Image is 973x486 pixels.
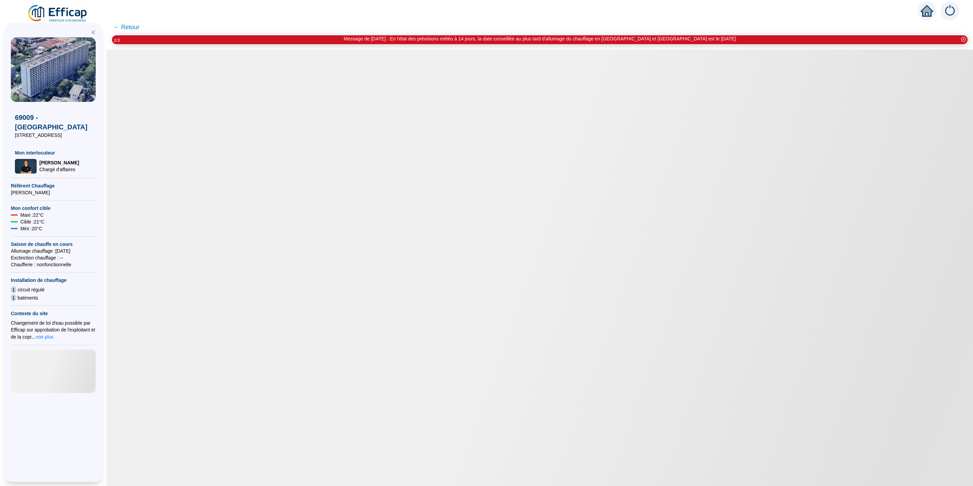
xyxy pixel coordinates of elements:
span: circuit régulé [18,286,44,293]
span: [PERSON_NAME] [39,159,79,166]
div: Changement de loi d'eau possible par Efficap sur approbation de l'exploitant et de la copr... [11,320,96,341]
span: close-circle [961,37,966,42]
span: Maxi : 22 °C [20,212,44,218]
span: Chargé d'affaires [39,166,79,173]
img: alerts [940,1,959,20]
span: 1 [11,294,16,301]
i: 1 / 3 [114,38,120,43]
span: Cible : 21 °C [20,218,44,225]
img: efficap energie logo [27,4,89,23]
span: Contexte du site [11,310,96,317]
img: Chargé d'affaires [15,159,37,174]
span: 1 [11,286,16,293]
span: [STREET_ADDRESS] [15,132,92,139]
span: Référent Chauffage [11,182,96,189]
span: Installation de chauffage [11,277,96,284]
span: Chaufferie : non fonctionnelle [11,261,96,268]
span: home [921,5,933,17]
span: batiments [18,294,38,301]
span: Exctinction chauffage : -- [11,254,96,261]
span: Saison de chauffe en cours [11,241,96,248]
div: Message de [DATE] : En l'état des prévisions météo à 14 jours, la date conseillée au plus tard d'... [344,35,736,42]
span: Allumage chauffage : [DATE] [11,248,96,254]
span: 69009 - [GEOGRAPHIC_DATA] [15,113,92,132]
span: [PERSON_NAME] [11,189,96,196]
span: voir plus [36,334,53,340]
button: voir plus [35,333,54,341]
span: Mon confort cible [11,205,96,212]
span: double-left [91,30,96,35]
span: Mini : 20 °C [20,225,42,232]
span: ← Retour [113,22,139,32]
span: Mon interlocuteur [15,149,92,156]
